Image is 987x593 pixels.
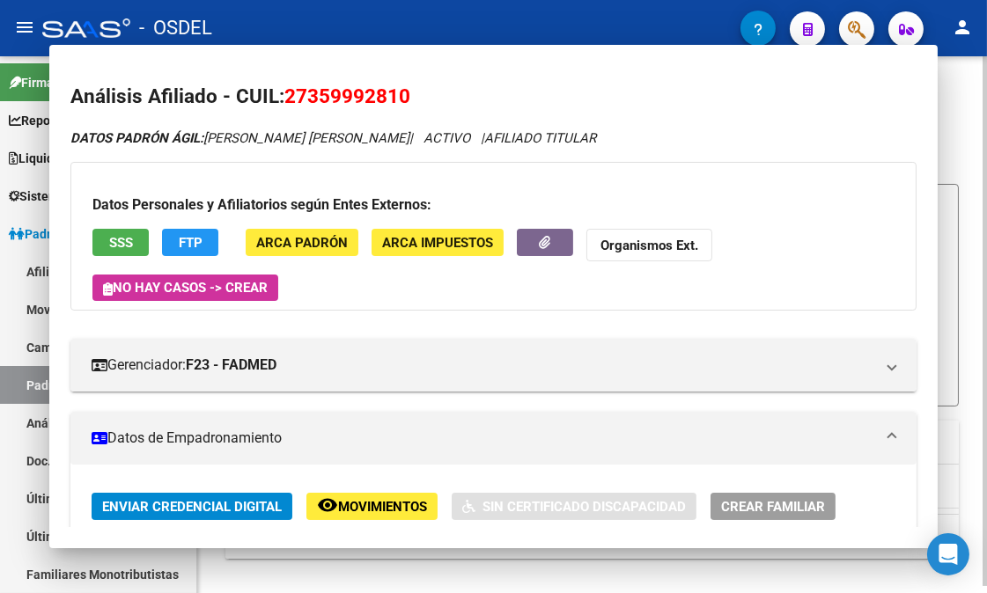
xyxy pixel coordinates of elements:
[9,73,100,92] span: Firma Express
[70,130,596,146] i: | ACTIVO |
[600,238,698,253] strong: Organismos Ext.
[103,280,268,296] span: No hay casos -> Crear
[70,412,917,465] mat-expansion-panel-header: Datos de Empadronamiento
[256,235,348,251] span: ARCA Padrón
[338,499,427,515] span: Movimientos
[246,229,358,256] button: ARCA Padrón
[927,533,969,575] div: Open Intercom Messenger
[179,235,203,251] span: FTP
[70,82,917,112] h2: Análisis Afiliado - CUIL:
[9,187,66,206] span: Sistema
[9,149,163,168] span: Liquidación de Convenios
[586,229,712,261] button: Organismos Ext.
[711,493,836,520] button: Crear Familiar
[92,194,895,216] h3: Datos Personales y Afiliatorios según Entes Externos:
[92,355,874,376] mat-panel-title: Gerenciador:
[70,339,917,392] mat-expansion-panel-header: Gerenciador:F23 - FADMED
[952,17,973,38] mat-icon: person
[162,229,218,256] button: FTP
[317,494,338,516] mat-icon: remove_red_eye
[92,493,292,520] button: Enviar Credencial Digital
[139,9,212,48] span: - OSDEL
[721,499,825,515] span: Crear Familiar
[372,229,504,256] button: ARCA Impuestos
[92,275,278,301] button: No hay casos -> Crear
[92,428,874,449] mat-panel-title: Datos de Empadronamiento
[109,235,133,251] span: SSS
[306,493,438,520] button: Movimientos
[92,229,149,256] button: SSS
[70,130,203,146] strong: DATOS PADRÓN ÁGIL:
[284,84,410,107] span: 27359992810
[484,130,596,146] span: AFILIADO TITULAR
[70,130,409,146] span: [PERSON_NAME] [PERSON_NAME]
[382,235,493,251] span: ARCA Impuestos
[102,499,282,515] span: Enviar Credencial Digital
[452,493,696,520] button: Sin Certificado Discapacidad
[14,17,35,38] mat-icon: menu
[9,224,65,244] span: Padrón
[482,499,686,515] span: Sin Certificado Discapacidad
[186,355,276,376] strong: F23 - FADMED
[9,111,72,130] span: Reportes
